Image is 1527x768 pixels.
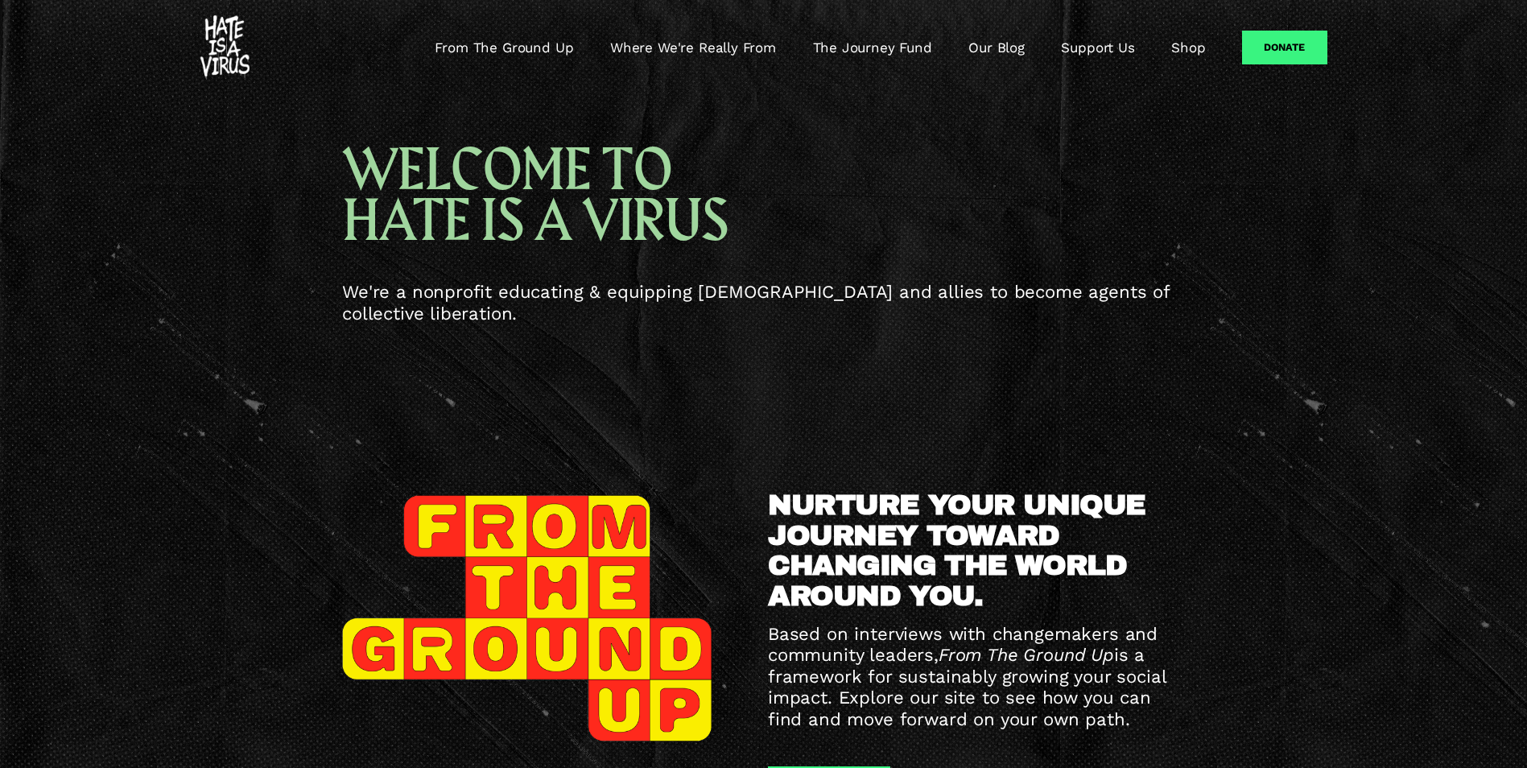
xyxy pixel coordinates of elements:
[1171,38,1205,57] a: Shop
[342,281,1176,324] span: We're a nonprofit educating & equipping [DEMOGRAPHIC_DATA] and allies to become agents of collect...
[1242,31,1327,64] a: Donate
[610,38,776,57] a: Where We're Really From
[968,38,1025,57] a: Our Blog
[768,623,1172,729] span: Based on interviews with changemakers and community leaders, is a framework for sustainably growi...
[435,38,573,57] a: From The Ground Up
[342,134,728,258] span: WELCOME TO HATE IS A VIRUS
[200,15,250,80] img: #HATEISAVIRUS
[939,644,1114,665] em: From The Ground Up
[768,489,1154,611] strong: NURTURE YOUR UNIQUE JOURNEY TOWARD CHANGING THE WORLD AROUND YOU.
[1061,38,1134,57] a: Support Us
[813,38,932,57] a: The Journey Fund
